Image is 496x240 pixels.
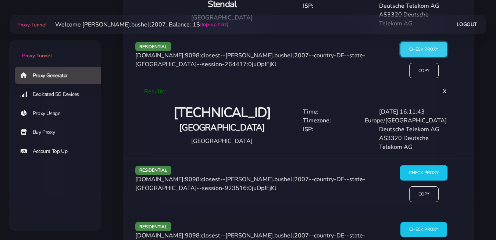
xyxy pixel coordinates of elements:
[150,122,294,134] h4: [GEOGRAPHIC_DATA]
[135,222,171,231] span: residential
[135,166,171,175] span: residential
[375,125,451,134] div: Deutsche Telekom AG
[9,40,101,60] a: Proxy Tunnel
[150,104,294,122] h2: [TECHNICAL_ID]
[144,87,166,96] span: Results:
[400,165,447,181] input: Check Proxy
[299,1,375,10] div: ISP:
[15,86,107,103] a: Dedicated 5G Devices
[457,18,477,31] a: Logout
[299,116,360,125] div: Timezone:
[375,107,451,116] div: [DATE] 16:11:43
[400,42,447,57] input: Check Proxy
[299,107,375,116] div: Time:
[409,63,439,79] input: Copy
[15,105,107,122] a: Proxy Usage
[15,143,107,160] a: Account Top Up
[17,21,46,28] span: Proxy Tunnel
[191,137,253,145] span: [GEOGRAPHIC_DATA]
[360,116,451,125] div: Europe/[GEOGRAPHIC_DATA]
[16,19,46,31] a: Proxy Tunnel
[135,175,365,192] span: [DOMAIN_NAME]:9098:closest--[PERSON_NAME].bushell2007--country-DE--state-[GEOGRAPHIC_DATA]--sessi...
[46,20,228,29] li: Welcome [PERSON_NAME].bushell2007. Balance: 1$
[191,14,253,22] span: [GEOGRAPHIC_DATA]
[409,186,439,202] input: Copy
[299,125,375,134] div: ISP:
[135,42,171,51] span: residential
[135,51,365,68] span: [DOMAIN_NAME]:9098:closest--[PERSON_NAME].bushell2007--country-DE--state-[GEOGRAPHIC_DATA]--sessi...
[460,204,487,231] iframe: Webchat Widget
[375,1,451,10] div: Deutsche Telekom AG
[22,52,51,59] span: Proxy Tunnel
[400,222,447,237] input: Check Proxy
[437,82,453,101] span: X
[375,134,451,151] div: AS3320 Deutsche Telekom AG
[15,124,107,141] a: Buy Proxy
[375,10,451,28] div: AS3320 Deutsche Telekom AG
[15,67,107,84] a: Proxy Generator
[200,21,228,28] a: (top-up here)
